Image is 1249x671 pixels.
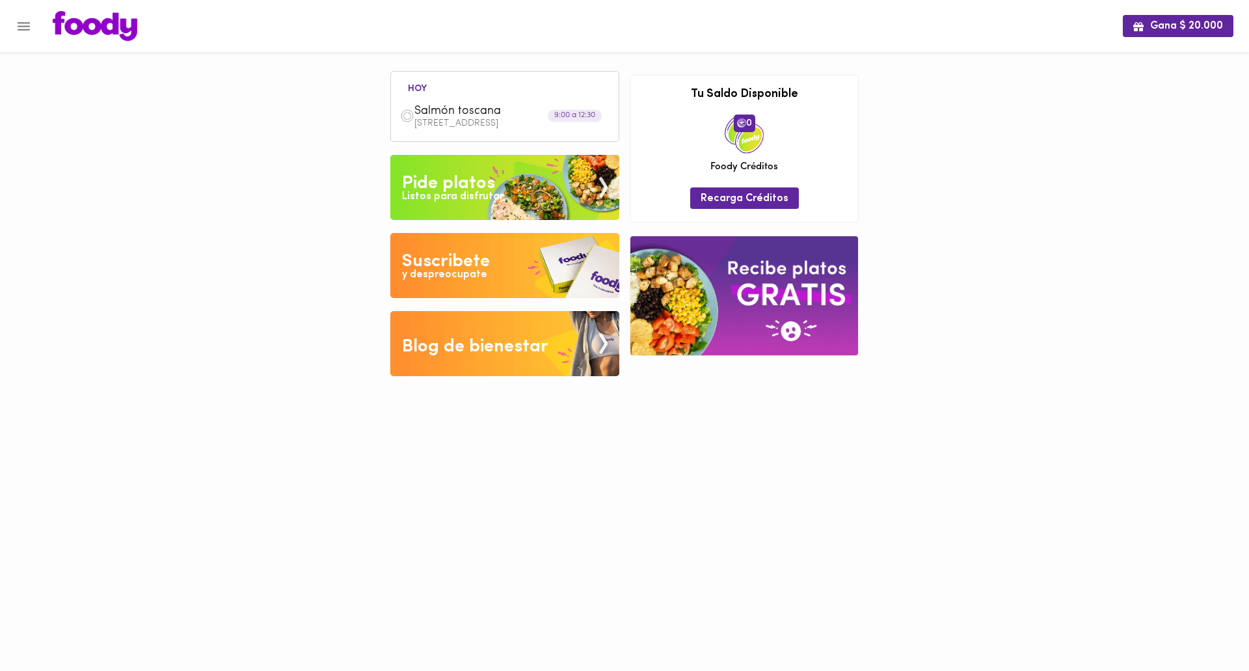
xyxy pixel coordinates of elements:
[1133,20,1223,33] span: Gana $ 20.000
[8,10,40,42] button: Menu
[402,334,548,360] div: Blog de bienestar
[402,171,495,197] div: Pide platos
[630,236,858,355] img: referral-banner.png
[1123,15,1233,36] button: Gana $ 20.000
[402,249,490,275] div: Suscribete
[390,311,619,376] img: Blog de bienestar
[400,109,414,123] img: dish.png
[737,118,746,128] img: foody-creditos.png
[710,160,778,174] span: Foody Créditos
[640,89,848,102] h3: Tu Saldo Disponible
[725,115,764,154] img: credits-package.png
[390,155,619,220] img: Pide un Platos
[53,11,137,41] img: logo.png
[402,267,487,282] div: y despreocupate
[548,110,602,122] div: 9:00 a 12:30
[414,119,610,128] p: [STREET_ADDRESS]
[734,115,755,131] span: 0
[690,187,799,209] button: Recarga Créditos
[701,193,788,205] span: Recarga Créditos
[402,189,504,204] div: Listos para disfrutar
[414,104,564,119] span: Salmón toscana
[390,233,619,298] img: Disfruta bajar de peso
[397,81,437,94] li: hoy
